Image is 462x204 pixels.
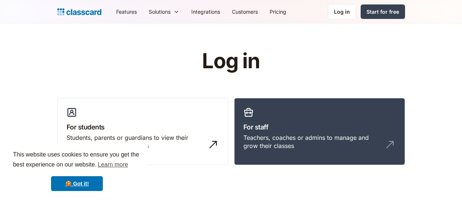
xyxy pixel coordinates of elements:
div: Solutions [149,8,171,16]
a: Log in [328,4,356,19]
h1: Log in [114,50,348,73]
a: For studentsStudents, parents or guardians to view their profile and manage bookings [57,98,228,165]
span: This website uses cookies to ensure you get the best experience on our website. [13,150,141,170]
a: For staffTeachers, coaches or admins to manage and grow their classes [234,98,405,165]
a: Pricing [264,3,292,20]
a: Start for free [361,4,405,19]
h3: For staff [243,122,396,132]
div: cookieconsent [6,143,148,198]
div: Log in [334,8,350,16]
a: Integrations [185,3,226,20]
div: Teachers, coaches or admins to manage and grow their classes [243,134,381,150]
div: Solutions [143,3,185,20]
a: Customers [226,3,264,20]
div: Start for free [367,8,399,16]
a: Features [110,3,143,20]
h3: For students [67,122,219,132]
div: Students, parents or guardians to view their profile and manage bookings [67,134,204,150]
a: dismiss cookie message [51,176,103,191]
a: learn more about cookies [97,159,129,170]
a: home [57,7,101,17]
